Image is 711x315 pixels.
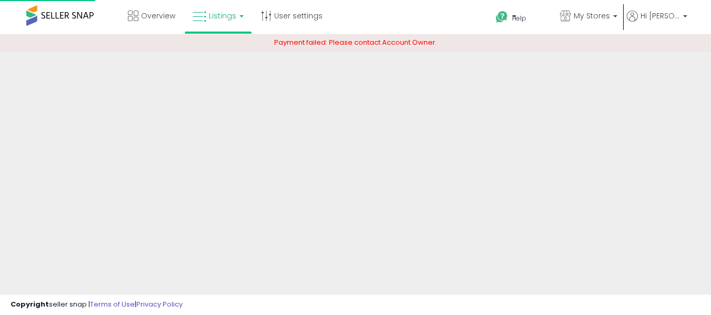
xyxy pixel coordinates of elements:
i: Get Help [495,11,508,24]
span: Payment failed: Please contact Account Owner. [274,37,437,47]
span: Overview [141,11,175,21]
a: Help [487,3,550,34]
a: Privacy Policy [136,299,183,309]
span: Listings [209,11,236,21]
a: Terms of Use [90,299,135,309]
span: My Stores [574,11,610,21]
span: Hi [PERSON_NAME] [640,11,680,21]
div: seller snap | | [11,300,183,310]
strong: Copyright [11,299,49,309]
a: Hi [PERSON_NAME] [627,11,687,34]
span: Help [512,14,526,23]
